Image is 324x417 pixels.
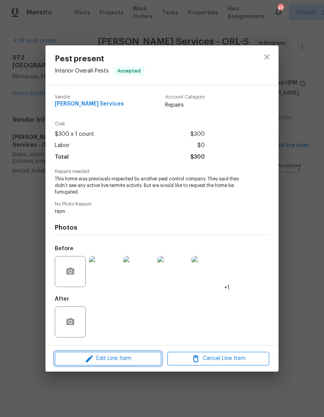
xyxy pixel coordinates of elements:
[55,55,145,63] span: Pest present
[55,352,161,365] button: Edit Line Item
[55,95,124,100] span: Vendor
[55,140,70,151] span: Labor
[114,67,144,75] span: Accepted
[55,129,94,140] span: $300 x 1 count
[55,152,69,163] span: Total
[55,169,269,174] span: Repairs needed
[55,176,248,195] span: This home was previously inspected by another pest control company. They said they didn’t see any...
[224,284,230,292] span: +1
[190,152,205,163] span: $300
[57,354,159,363] span: Edit Line Item
[165,95,205,100] span: Account Category
[165,101,205,109] span: Repairs
[55,202,269,207] span: No Photo Reason
[55,121,205,126] span: Cost
[190,129,205,140] span: $300
[170,354,267,363] span: Cancel Line Item
[55,224,269,232] h4: Photos
[55,246,73,251] h5: Before
[167,352,269,365] button: Cancel Line Item
[55,101,124,107] span: [PERSON_NAME] Services
[278,5,283,12] div: 47
[55,68,109,74] span: Interior Overall - Pests
[55,296,69,302] h5: After
[197,140,205,151] span: $0
[55,208,248,215] span: Hpm
[258,48,276,66] button: close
